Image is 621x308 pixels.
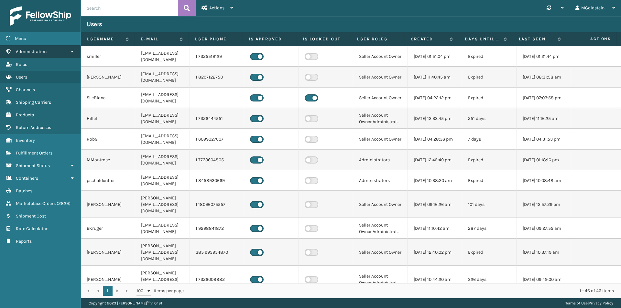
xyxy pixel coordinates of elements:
td: [DATE] 12:45:49 pm [408,150,462,170]
div: 1 - 46 of 46 items [193,288,614,294]
td: 101 days [462,191,517,218]
td: 385 995954870 [190,239,244,266]
td: [EMAIL_ADDRESS][DOMAIN_NAME] [135,67,190,88]
td: smiller [81,46,135,67]
td: [PERSON_NAME][EMAIL_ADDRESS][DOMAIN_NAME] [135,239,190,266]
td: [DATE] 10:38:20 am [408,170,462,191]
td: [DATE] 10:08:48 am [517,170,571,191]
td: 326 days [462,266,517,293]
span: Rate Calculator [16,226,48,231]
td: [DATE] 04:28:36 pm [408,129,462,150]
td: 1 7326444551 [190,108,244,129]
td: [DATE] 10:37:19 am [517,239,571,266]
td: [DATE] 04:31:53 pm [517,129,571,150]
td: 7 days [462,129,517,150]
span: Roles [16,62,27,67]
td: 1 9298841872 [190,218,244,239]
td: [PERSON_NAME][EMAIL_ADDRESS][DOMAIN_NAME] [135,266,190,293]
td: [EMAIL_ADDRESS][DOMAIN_NAME] [135,46,190,67]
td: pschuldenfrei [81,170,135,191]
td: [DATE] 11:40:45 am [408,67,462,88]
td: [DATE] 01:51:04 pm [408,46,462,67]
span: Reports [16,239,32,244]
td: Seller Account Owner [353,46,408,67]
td: [EMAIL_ADDRESS][DOMAIN_NAME] [135,170,190,191]
td: 251 days [462,108,517,129]
td: [DATE] 07:03:58 pm [517,88,571,108]
a: 1 [103,286,113,296]
td: 287 days [462,218,517,239]
td: Hillel [81,108,135,129]
td: EKruger [81,218,135,239]
td: [EMAIL_ADDRESS][DOMAIN_NAME] [135,150,190,170]
h3: Users [87,20,102,28]
label: Last Seen [519,36,554,42]
span: Fulfillment Orders [16,150,52,156]
td: [DATE] 08:31:58 am [517,67,571,88]
label: Username [87,36,122,42]
label: Is Approved [249,36,291,42]
td: 1 8297122753 [190,67,244,88]
td: [DATE] 01:18:16 pm [517,150,571,170]
label: User Roles [357,36,399,42]
td: MMontrose [81,150,135,170]
span: Products [16,112,34,118]
span: Shipment Status [16,163,50,168]
span: Channels [16,87,35,92]
td: Expired [462,67,517,88]
td: [EMAIL_ADDRESS][DOMAIN_NAME] [135,108,190,129]
span: Containers [16,175,38,181]
span: Actions [209,5,224,11]
td: Seller Account Owner [353,129,408,150]
a: Terms of Use [565,301,588,305]
span: Batches [16,188,32,194]
td: [DATE] 01:21:44 pm [517,46,571,67]
td: Seller Account Owner [353,191,408,218]
span: Marketplace Orders [16,201,56,206]
td: Expired [462,239,517,266]
td: [DATE] 10:44:20 am [408,266,462,293]
td: [DATE] 12:40:02 pm [408,239,462,266]
td: Expired [462,150,517,170]
label: Created [411,36,446,42]
td: [DATE] 09:27:55 am [517,218,571,239]
td: [DATE] 12:57:29 pm [517,191,571,218]
td: 1 6099027607 [190,129,244,150]
td: [DATE] 12:33:45 pm [408,108,462,129]
td: [EMAIL_ADDRESS][DOMAIN_NAME] [135,88,190,108]
span: ( 2829 ) [57,201,71,206]
td: [DATE] 09:16:26 am [408,191,462,218]
td: 1 7325519129 [190,46,244,67]
td: Expired [462,170,517,191]
span: 100 [136,288,146,294]
td: Seller Account Owner,Administrators [353,108,408,129]
span: Actions [569,34,615,44]
td: Administrators [353,150,408,170]
span: Users [16,74,27,80]
label: User phone [195,36,237,42]
td: [EMAIL_ADDRESS][DOMAIN_NAME] [135,129,190,150]
td: Seller Account Owner [353,239,408,266]
span: Shipping Carriers [16,100,51,105]
label: Is Locked Out [303,36,345,42]
td: Administrators [353,170,408,191]
td: [DATE] 11:16:25 am [517,108,571,129]
td: [DATE] 11:10:42 am [408,218,462,239]
td: Seller Account Owner [353,67,408,88]
td: Seller Account Owner,Administrators [353,266,408,293]
td: Seller Account Owner,Administrators [353,218,408,239]
td: RobG [81,129,135,150]
td: 1 18096075557 [190,191,244,218]
img: logo [10,6,71,26]
td: [PERSON_NAME] [81,191,135,218]
td: SLeBlanc [81,88,135,108]
td: 1 8458930669 [190,170,244,191]
td: [DATE] 09:49:00 am [517,266,571,293]
span: Inventory [16,138,35,143]
td: Expired [462,46,517,67]
td: [PERSON_NAME][EMAIL_ADDRESS][DOMAIN_NAME] [135,191,190,218]
span: Shipment Cost [16,213,46,219]
a: Privacy Policy [589,301,613,305]
td: Expired [462,88,517,108]
td: [EMAIL_ADDRESS][DOMAIN_NAME] [135,218,190,239]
